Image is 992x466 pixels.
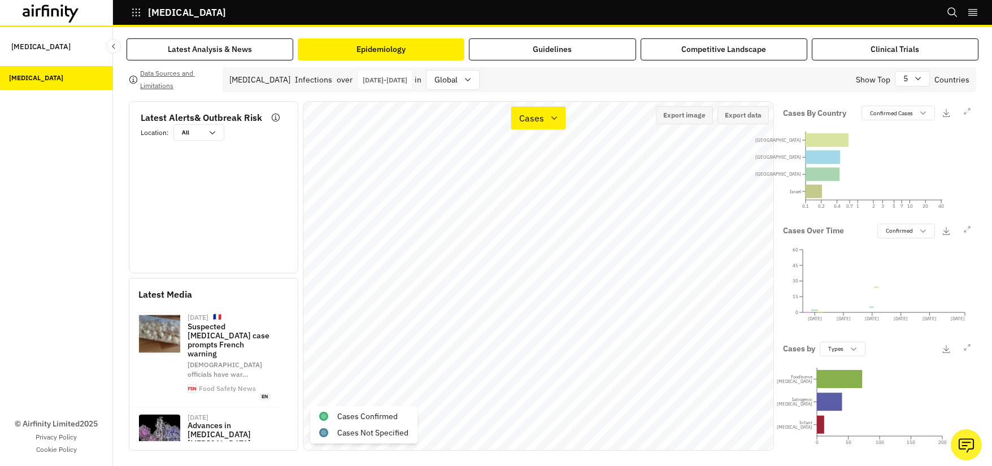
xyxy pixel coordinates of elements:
[790,189,801,194] tspan: Israel
[793,247,798,252] tspan: 60
[856,74,890,86] p: Show Top
[131,3,226,22] button: [MEDICAL_DATA]
[893,203,895,209] tspan: 5
[36,432,77,442] a: Privacy Policy
[846,203,853,209] tspan: 0.7
[818,203,825,209] tspan: 0.2
[656,106,713,124] button: Export image
[15,418,98,430] p: © Airfinity Limited 2025
[188,385,196,393] img: cropped-siteicon-270x270.png
[816,439,819,445] tspan: 0
[717,106,769,124] button: Export data
[36,445,77,455] a: Cookie Policy
[303,102,773,450] canvas: Map
[947,3,958,22] button: Search
[900,203,903,209] tspan: 7
[793,278,798,284] tspan: 30
[337,74,353,86] p: over
[871,43,919,55] div: Clinical Trials
[358,71,412,89] button: Interact with the calendar and add the check-in date for your trip.
[188,421,271,457] p: Advances in [MEDICAL_DATA] [MEDICAL_DATA] Detection
[148,7,226,18] p: [MEDICAL_DATA]
[938,203,944,209] tspan: 40
[188,314,208,321] div: [DATE]
[951,316,965,321] tspan: [DATE]
[777,401,812,407] tspan: [MEDICAL_DATA]
[783,225,844,237] p: Cases Over Time
[865,316,879,321] tspan: [DATE]
[681,43,766,55] div: Competitive Landscape
[903,73,908,85] p: 5
[199,385,256,392] div: Food Safety News
[213,312,221,322] p: 🇫🇷
[533,43,572,55] div: Guidelines
[337,411,398,423] p: Cases Confirmed
[139,313,180,354] img: garlic-france-botulism-sept-25.png
[792,397,812,402] tspan: Iatrogenic
[870,109,913,117] p: Confirmed Cases
[11,36,71,57] p: [MEDICAL_DATA]
[141,111,262,124] p: Latest Alerts & Outbreak Risk
[755,137,801,143] tspan: [GEOGRAPHIC_DATA]
[834,203,841,209] tspan: 0.4
[795,310,798,315] tspan: 0
[886,227,913,235] p: Confirmed
[846,439,851,445] tspan: 50
[783,343,815,355] p: Cases by
[138,288,289,301] p: Latest Media
[907,439,915,445] tspan: 150
[295,74,332,86] p: Infections
[106,39,121,54] button: Close Sidebar
[356,43,406,55] div: Epidemiology
[129,306,280,407] a: [DATE]🇫🇷Suspected [MEDICAL_DATA] case prompts French warning[DEMOGRAPHIC_DATA] officials have war...
[141,128,169,138] p: Location :
[934,74,969,86] p: Countries
[793,294,798,299] tspan: 15
[188,414,208,421] div: [DATE]
[9,73,63,83] div: [MEDICAL_DATA]
[140,67,214,92] p: Data Sources and Limitations
[923,316,937,321] tspan: [DATE]
[791,374,813,380] tspan: Foodborne
[363,76,407,84] p: [DATE] - [DATE]
[856,203,859,209] tspan: 1
[894,316,908,321] tspan: [DATE]
[777,424,812,430] tspan: [MEDICAL_DATA]
[872,203,875,209] tspan: 2
[168,43,252,55] div: Latest Analysis & News
[907,203,913,209] tspan: 10
[415,74,421,86] p: in
[837,316,851,321] tspan: [DATE]
[783,107,846,119] p: Cases By Country
[777,378,812,384] tspan: [MEDICAL_DATA]
[951,429,982,460] button: Ask our analysts
[938,439,947,445] tspan: 200
[755,171,801,177] tspan: [GEOGRAPHIC_DATA]
[876,439,884,445] tspan: 100
[229,74,290,86] div: [MEDICAL_DATA]
[129,71,214,89] button: Data Sources and Limitations
[793,263,798,268] tspan: 45
[337,427,408,439] p: Cases Not Specified
[755,154,801,160] tspan: [GEOGRAPHIC_DATA]
[808,316,822,321] tspan: [DATE]
[881,203,884,209] tspan: 3
[188,322,271,358] p: Suspected [MEDICAL_DATA] case prompts French warning
[799,420,812,425] tspan: Infant
[923,203,928,209] tspan: 20
[828,345,843,353] p: Types
[259,393,271,400] span: en
[188,360,262,378] span: [DEMOGRAPHIC_DATA] officials have war …
[519,111,544,125] p: Cases
[139,415,180,456] img: botulinum-neurotoxin-federal-select-agent.jpg
[802,203,809,209] tspan: 0.1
